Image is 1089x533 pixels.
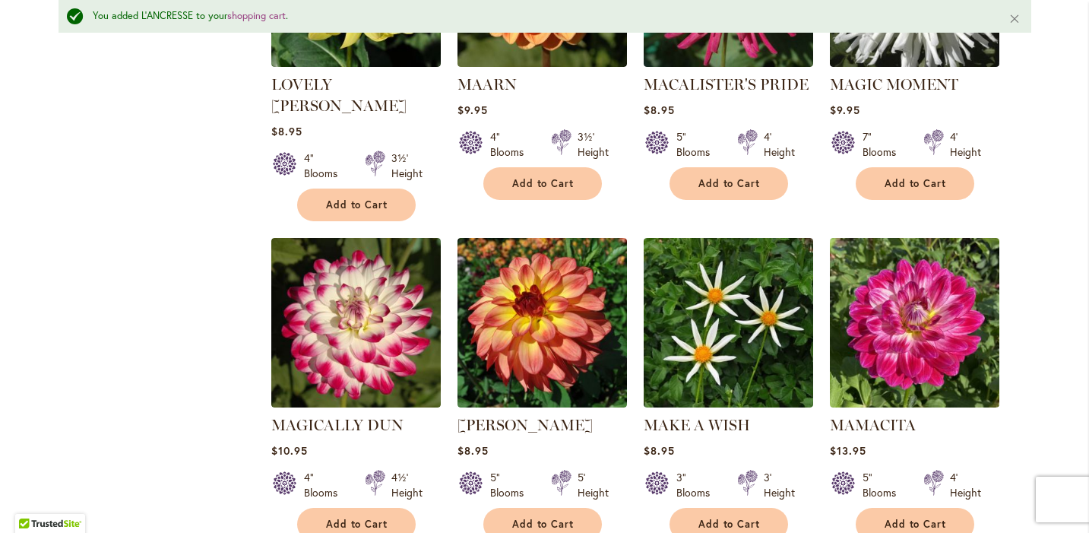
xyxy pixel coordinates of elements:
[830,56,999,70] a: MAGIC MOMENT
[490,129,533,160] div: 4" Blooms
[271,443,308,458] span: $10.95
[457,56,627,70] a: MAARN
[391,470,423,500] div: 4½' Height
[457,396,627,411] a: MAI TAI
[457,416,593,434] a: [PERSON_NAME]
[326,518,388,531] span: Add to Cart
[297,189,416,221] button: Add to Cart
[271,396,441,411] a: MAGICALLY DUN
[271,75,407,115] a: LOVELY [PERSON_NAME]
[764,470,795,500] div: 3' Height
[830,103,860,117] span: $9.95
[11,479,54,522] iframe: Launch Accessibility Center
[676,470,719,500] div: 3" Blooms
[863,129,905,160] div: 7" Blooms
[644,103,675,117] span: $8.95
[578,129,609,160] div: 3½' Height
[950,470,981,500] div: 4' Height
[644,56,813,70] a: MACALISTER'S PRIDE
[644,396,813,411] a: MAKE A WISH
[644,443,675,458] span: $8.95
[830,396,999,411] a: Mamacita
[676,129,719,160] div: 5" Blooms
[271,56,441,70] a: LOVELY RITA
[271,416,404,434] a: MAGICALLY DUN
[483,167,602,200] button: Add to Cart
[830,75,958,94] a: MAGIC MOMENT
[578,470,609,500] div: 5' Height
[698,518,761,531] span: Add to Cart
[950,129,981,160] div: 4' Height
[863,470,905,500] div: 5" Blooms
[304,151,347,181] div: 4" Blooms
[93,9,986,24] div: You added L'ANCRESSE to your .
[391,151,423,181] div: 3½' Height
[644,75,809,94] a: MACALISTER'S PRIDE
[490,470,533,500] div: 5" Blooms
[457,103,488,117] span: $9.95
[644,416,750,434] a: MAKE A WISH
[457,75,517,94] a: MAARN
[764,129,795,160] div: 4' Height
[830,238,999,408] img: Mamacita
[457,238,627,408] img: MAI TAI
[885,177,947,190] span: Add to Cart
[457,443,489,458] span: $8.95
[856,167,974,200] button: Add to Cart
[830,443,866,458] span: $13.95
[670,167,788,200] button: Add to Cart
[271,124,302,138] span: $8.95
[644,238,813,408] img: MAKE A WISH
[326,198,388,211] span: Add to Cart
[227,9,286,22] a: shopping cart
[512,518,575,531] span: Add to Cart
[304,470,347,500] div: 4" Blooms
[271,238,441,408] img: MAGICALLY DUN
[512,177,575,190] span: Add to Cart
[885,518,947,531] span: Add to Cart
[830,416,916,434] a: MAMACITA
[698,177,761,190] span: Add to Cart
